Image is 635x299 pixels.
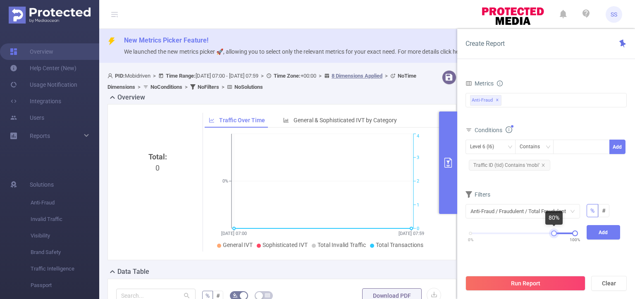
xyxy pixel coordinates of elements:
[31,277,99,294] span: Passport
[546,145,551,150] i: icon: down
[399,231,424,236] tspan: [DATE] 07:59
[466,191,490,198] span: Filters
[317,242,366,248] span: Total Invalid Traffic
[10,93,61,109] a: Integrations
[216,292,220,299] span: #
[316,73,324,79] span: >
[332,73,382,79] u: 8 Dimensions Applied
[209,117,215,123] i: icon: line-chart
[117,93,145,102] h2: Overview
[31,211,99,228] span: Invalid Traffic
[475,127,512,133] span: Conditions
[468,237,473,243] span: 0%
[497,81,503,86] i: icon: info-circle
[9,7,91,24] img: Protected Media
[265,293,270,298] i: icon: table
[234,84,263,90] b: No Solutions
[258,73,266,79] span: >
[609,140,625,154] button: Add
[376,242,423,248] span: Total Transactions
[506,126,512,133] i: icon: info-circle
[591,276,627,291] button: Clear
[107,73,115,78] i: icon: user
[124,48,477,55] span: We launched the new metrics picker 🚀, allowing you to select only the relevant metrics for your e...
[31,244,99,261] span: Brand Safety
[541,163,545,167] i: icon: close
[205,292,210,299] span: %
[587,225,621,240] button: Add
[31,228,99,244] span: Visibility
[274,73,301,79] b: Time Zone:
[148,152,167,161] b: Total:
[30,133,50,139] span: Reports
[150,73,158,79] span: >
[466,40,505,47] span: Create Report
[221,231,247,236] tspan: [DATE] 07:00
[417,226,419,231] tspan: 0
[30,128,50,144] a: Reports
[219,84,227,90] span: >
[10,76,77,93] a: Usage Notification
[470,95,501,106] span: Anti-Fraud
[263,242,308,248] span: Sophisticated IVT
[107,73,416,90] span: Mobidriven [DATE] 07:00 - [DATE] 07:59 +00:00
[417,134,419,139] tspan: 4
[10,60,76,76] a: Help Center (New)
[31,261,99,277] span: Traffic Intelligence
[198,84,219,90] b: No Filters
[417,179,419,184] tspan: 2
[219,117,265,123] span: Traffic Over Time
[417,155,419,160] tspan: 3
[124,36,208,44] span: New Metrics Picker Feature!
[382,73,390,79] span: >
[570,237,580,243] span: 100%
[545,211,563,225] div: 80%
[466,276,585,291] button: Run Report
[135,84,143,90] span: >
[283,117,289,123] i: icon: bar-chart
[223,242,253,248] span: General IVT
[117,267,149,277] h2: Data Table
[107,37,116,45] i: icon: thunderbolt
[294,117,397,123] span: General & Sophisticated IVT by Category
[150,84,182,90] b: No Conditions
[520,140,546,154] div: Contains
[470,140,500,154] div: Level 6 (l6)
[30,176,54,193] span: Solutions
[602,207,606,214] span: #
[496,95,499,105] span: ✕
[115,73,125,79] b: PID:
[466,80,494,87] span: Metrics
[590,207,594,214] span: %
[233,293,238,298] i: icon: bg-colors
[119,151,196,290] div: 0
[182,84,190,90] span: >
[31,195,99,211] span: Anti-Fraud
[222,179,228,184] tspan: 0%
[417,202,419,208] tspan: 1
[10,43,53,60] a: Overview
[508,145,513,150] i: icon: down
[469,160,550,171] span: Traffic ID (tid) Contains 'mobi'
[611,6,617,23] span: SS
[166,73,196,79] b: Time Range:
[10,109,44,126] a: Users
